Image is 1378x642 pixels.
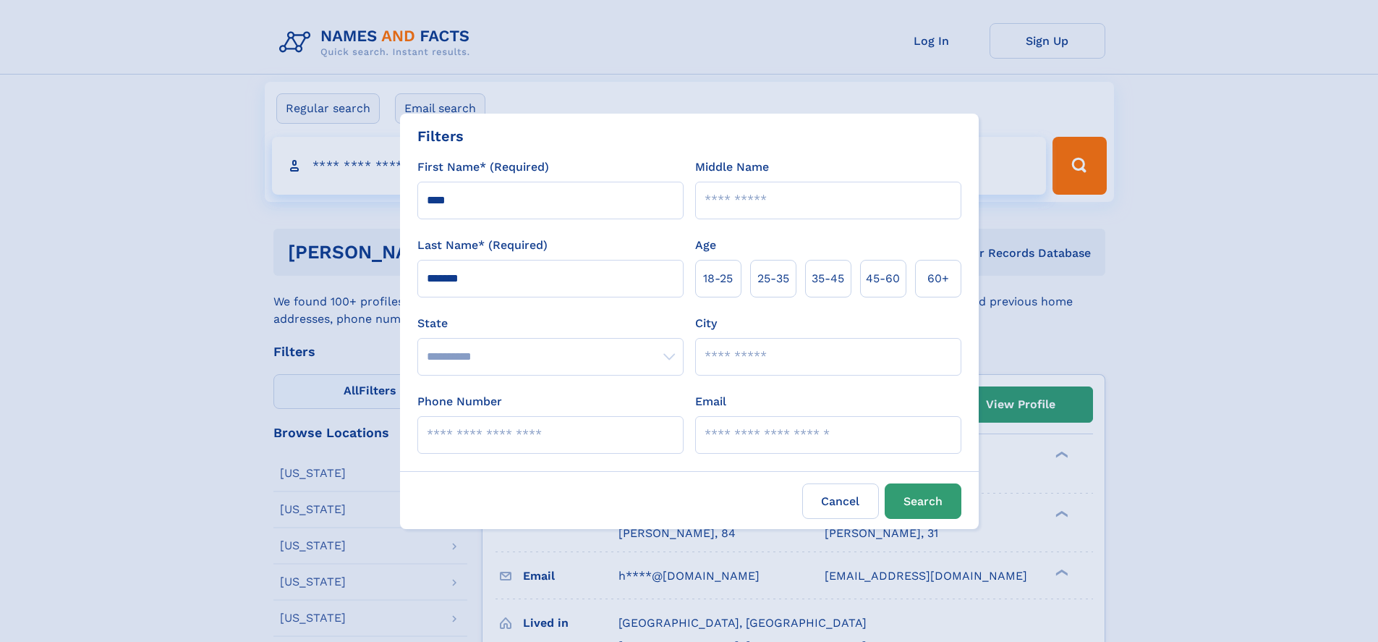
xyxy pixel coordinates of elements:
[417,315,684,332] label: State
[695,237,716,254] label: Age
[866,270,900,287] span: 45‑60
[417,237,548,254] label: Last Name* (Required)
[812,270,844,287] span: 35‑45
[417,393,502,410] label: Phone Number
[802,483,879,519] label: Cancel
[885,483,961,519] button: Search
[757,270,789,287] span: 25‑35
[703,270,733,287] span: 18‑25
[417,159,549,176] label: First Name* (Required)
[417,125,464,147] div: Filters
[695,393,726,410] label: Email
[927,270,949,287] span: 60+
[695,159,769,176] label: Middle Name
[695,315,717,332] label: City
